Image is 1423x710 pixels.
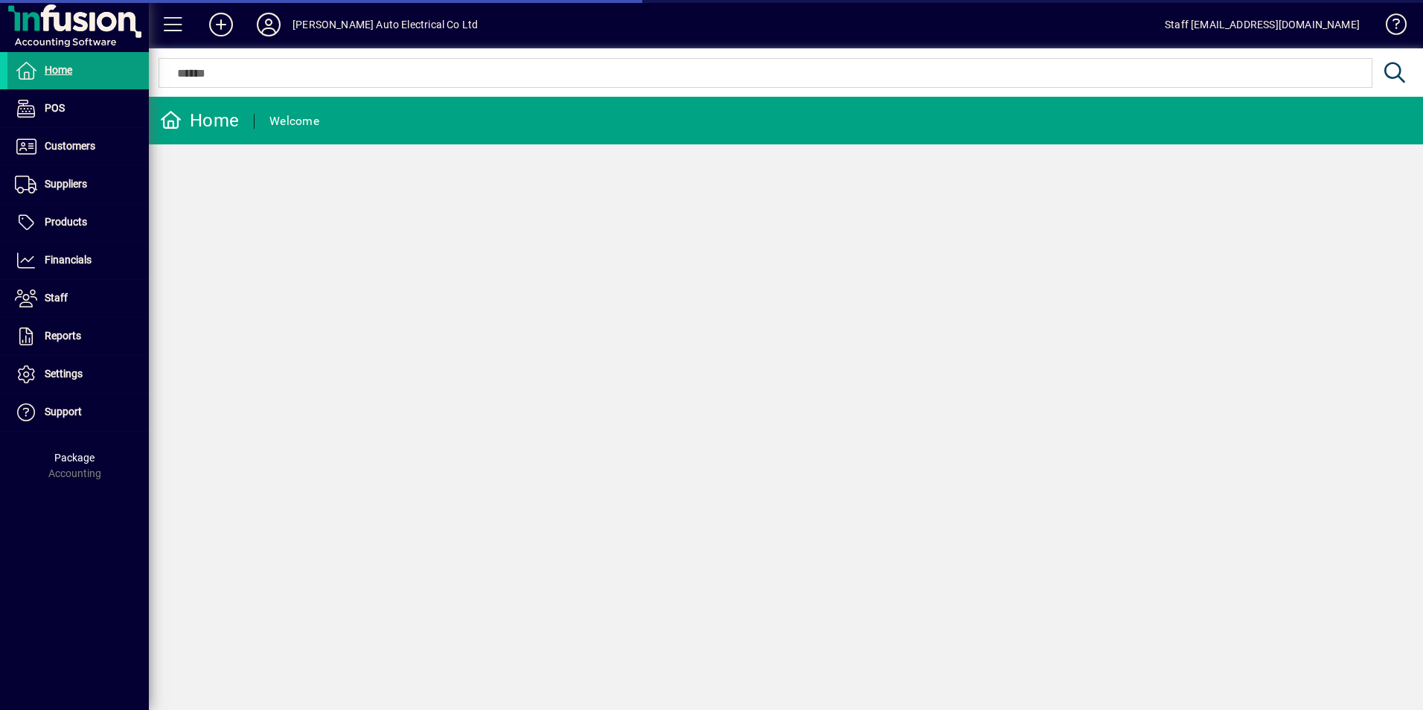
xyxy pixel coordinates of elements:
span: Settings [45,368,83,380]
a: Financials [7,242,149,279]
a: POS [7,90,149,127]
span: Support [45,406,82,418]
span: POS [45,102,65,114]
a: Settings [7,356,149,393]
a: Reports [7,318,149,355]
span: Suppliers [45,178,87,190]
span: Reports [45,330,81,342]
span: Staff [45,292,68,304]
div: [PERSON_NAME] Auto Electrical Co Ltd [292,13,478,36]
a: Knowledge Base [1375,3,1404,51]
a: Suppliers [7,166,149,203]
div: Welcome [269,109,319,133]
span: Home [45,64,72,76]
div: Home [160,109,239,132]
span: Package [54,452,95,464]
a: Support [7,394,149,431]
a: Customers [7,128,149,165]
button: Profile [245,11,292,38]
div: Staff [EMAIL_ADDRESS][DOMAIN_NAME] [1165,13,1360,36]
a: Staff [7,280,149,317]
span: Financials [45,254,92,266]
button: Add [197,11,245,38]
a: Products [7,204,149,241]
span: Customers [45,140,95,152]
span: Products [45,216,87,228]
